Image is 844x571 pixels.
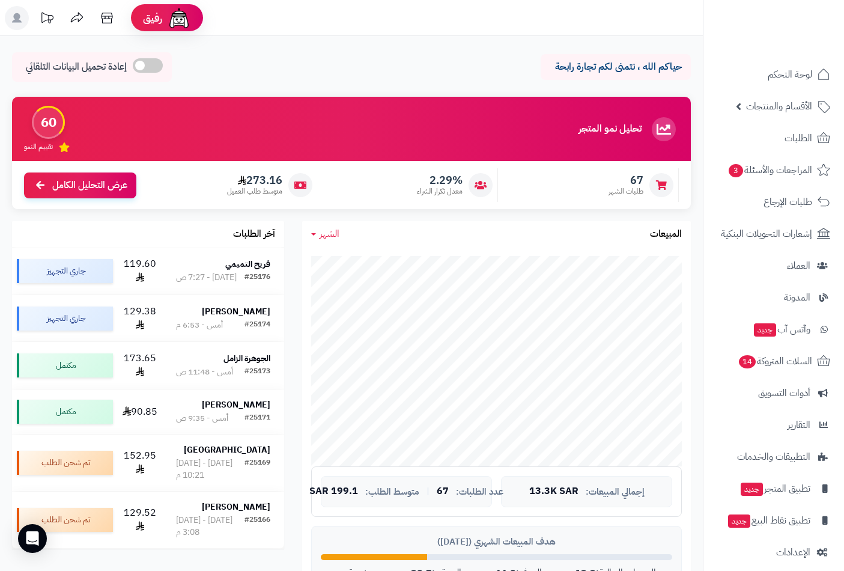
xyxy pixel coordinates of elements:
a: المراجعات والأسئلة3 [711,156,837,185]
strong: [PERSON_NAME] [202,305,270,318]
h3: تحليل نمو المتجر [578,124,642,135]
div: Open Intercom Messenger [18,524,47,553]
span: العملاء [787,257,810,274]
span: 3 [729,164,743,177]
div: هدف المبيعات الشهري ([DATE]) [321,536,672,548]
span: أدوات التسويق [758,385,810,402]
span: طلبات الشهر [609,186,643,197]
span: متوسط طلب العميل [227,186,282,197]
div: [DATE] - [DATE] 10:21 م [176,457,244,481]
a: الإعدادات [711,538,837,567]
p: حياكم الله ، نتمنى لكم تجارة رابحة [550,60,682,74]
span: تطبيق نقاط البيع [727,512,810,529]
span: السلات المتروكة [738,353,812,370]
span: تطبيق المتجر [739,480,810,497]
strong: فريح التميمي [225,258,270,270]
div: جاري التجهيز [17,307,113,331]
a: السلات المتروكة14 [711,347,837,376]
span: 273.16 [227,174,282,187]
a: التطبيقات والخدمات [711,442,837,471]
div: مكتمل [17,353,113,377]
div: جاري التجهيز [17,259,113,283]
a: المدونة [711,283,837,312]
span: 67 [609,174,643,187]
span: التطبيقات والخدمات [737,448,810,465]
div: #25166 [244,515,270,539]
div: #25171 [244,412,270,424]
span: 13.3K SAR [529,486,578,497]
span: التقارير [788,417,810,433]
img: logo-2.png [762,34,833,59]
strong: الجوهرة الزامل [223,352,270,365]
span: وآتس آب [753,321,810,338]
td: 173.65 [118,342,162,389]
span: طلبات الإرجاع [764,194,812,210]
td: 129.52 [118,492,162,548]
a: الشهر [311,227,339,241]
strong: [PERSON_NAME] [202,501,270,513]
td: 119.60 [118,248,162,295]
span: تقييم النمو [24,142,53,152]
span: الإعدادات [776,544,810,561]
span: المدونة [784,289,810,306]
span: جديد [754,323,776,337]
span: 67 [437,486,449,497]
div: تم شحن الطلب [17,451,113,475]
td: 90.85 [118,389,162,434]
span: إجمالي المبيعات: [586,487,645,497]
a: العملاء [711,251,837,280]
span: المراجعات والأسئلة [727,162,812,179]
span: جديد [741,483,763,496]
a: تطبيق المتجرجديد [711,474,837,503]
a: تحديثات المنصة [32,6,62,33]
span: لوحة التحكم [768,66,812,83]
span: الطلبات [785,130,812,147]
div: #25173 [244,366,270,378]
div: #25174 [244,319,270,331]
td: 129.38 [118,295,162,342]
div: [DATE] - [DATE] 3:08 م [176,515,244,539]
span: 199.1 SAR [309,486,358,497]
strong: [PERSON_NAME] [202,398,270,411]
a: عرض التحليل الكامل [24,173,136,198]
span: عدد الطلبات: [456,487,503,497]
a: تطبيق نقاط البيعجديد [711,506,837,535]
span: معدل تكرار الشراء [417,186,463,197]
a: لوحة التحكم [711,60,837,89]
a: إشعارات التحويلات البنكية [711,219,837,248]
span: 14 [739,355,756,368]
a: الطلبات [711,124,837,153]
a: طلبات الإرجاع [711,188,837,216]
td: 152.95 [118,435,162,491]
div: أمس - 11:48 ص [176,366,233,378]
span: رفيق [143,11,162,25]
span: إشعارات التحويلات البنكية [721,225,812,242]
div: مكتمل [17,400,113,424]
span: الأقسام والمنتجات [746,98,812,115]
div: أمس - 6:53 م [176,319,223,331]
a: التقارير [711,411,837,439]
div: #25176 [244,272,270,284]
span: 2.29% [417,174,463,187]
span: جديد [728,515,750,528]
span: | [427,487,430,496]
span: الشهر [320,227,339,241]
h3: آخر الطلبات [233,229,275,240]
h3: المبيعات [650,229,682,240]
span: عرض التحليل الكامل [52,179,127,192]
a: وآتس آبجديد [711,315,837,344]
span: متوسط الطلب: [365,487,419,497]
span: إعادة تحميل البيانات التلقائي [26,60,127,74]
div: تم شحن الطلب [17,508,113,532]
div: #25169 [244,457,270,481]
strong: [GEOGRAPHIC_DATA] [184,444,270,456]
div: أمس - 9:35 ص [176,412,228,424]
a: أدوات التسويق [711,379,837,408]
div: [DATE] - 7:27 ص [176,272,237,284]
img: ai-face.png [167,6,191,30]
